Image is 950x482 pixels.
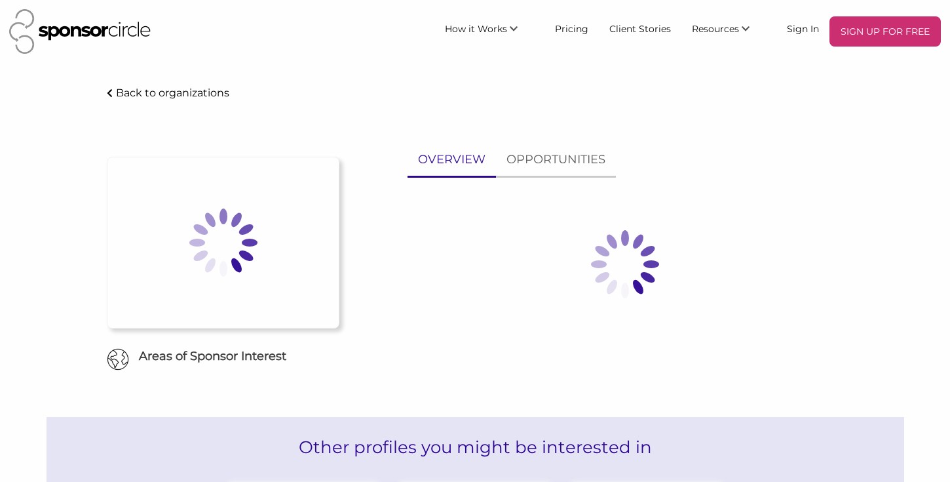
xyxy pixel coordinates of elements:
[158,177,289,308] img: Loading spinner
[47,417,904,477] h2: Other profiles you might be interested in
[692,23,739,35] span: Resources
[560,199,691,330] img: Loading spinner
[434,16,544,47] li: How it Works
[506,150,605,169] p: OPPORTUNITIES
[116,87,229,99] p: Back to organizations
[97,348,349,365] h6: Areas of Sponsor Interest
[544,16,599,40] a: Pricing
[9,9,151,54] img: Sponsor Circle Logo
[599,16,681,40] a: Client Stories
[418,150,485,169] p: OVERVIEW
[681,16,776,47] li: Resources
[776,16,829,40] a: Sign In
[835,22,936,41] p: SIGN UP FOR FREE
[107,348,129,371] img: Globe Icon
[445,23,507,35] span: How it Works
